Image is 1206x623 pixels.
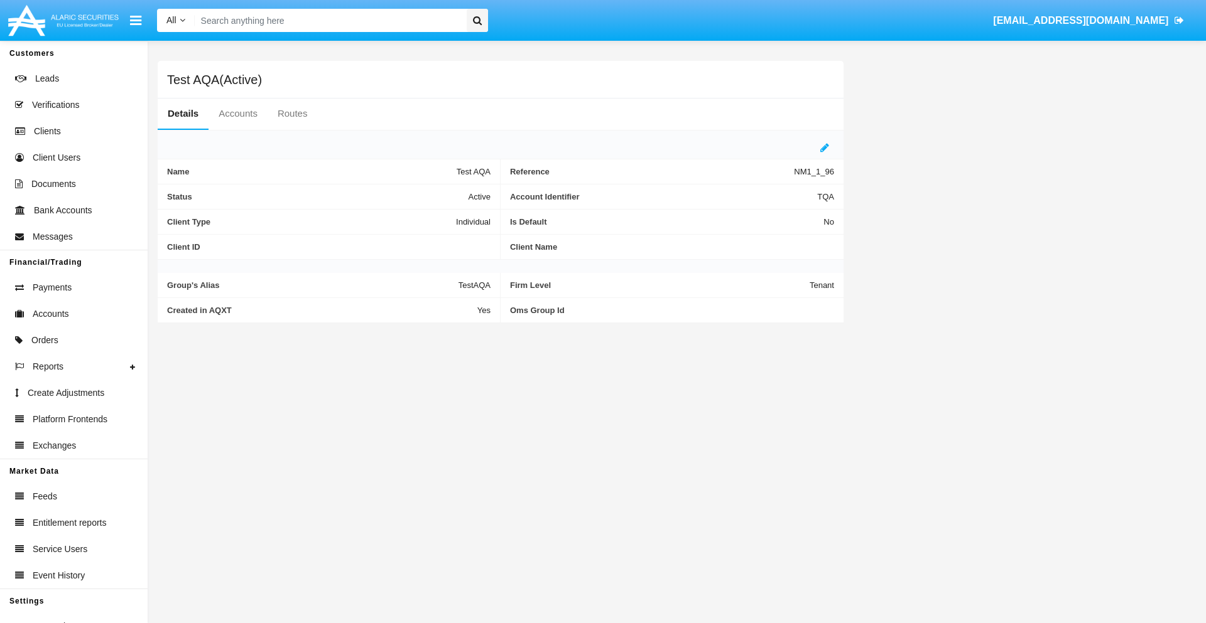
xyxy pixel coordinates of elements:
span: No [823,217,834,226]
a: [EMAIL_ADDRESS][DOMAIN_NAME] [987,3,1190,38]
span: Client ID [167,242,491,252]
span: TQA [817,192,834,201]
span: Oms Group Id [510,306,834,315]
span: NM1_1_96 [794,167,834,176]
span: Test AQA [457,167,491,176]
span: Orders [31,334,58,347]
span: Exchanges [33,439,76,452]
span: Group's Alias [167,280,459,290]
span: Individual [456,217,491,226]
span: Status [167,192,469,201]
span: Event History [33,569,85,582]
a: Details [158,99,209,129]
span: All [166,15,177,25]
span: Platform Frontends [33,413,107,426]
span: Tenant [810,280,834,290]
span: Created in AQXT [167,306,477,315]
a: Accounts [209,99,268,129]
h5: Test AQA(Active) [167,75,262,85]
input: Search [195,9,462,32]
span: Client Name [510,242,834,252]
a: All [157,14,195,27]
span: Client Type [167,217,456,226]
img: Logo image [6,2,121,39]
span: Name [167,167,457,176]
span: Reports [33,360,63,373]
span: Account Identifier [510,192,817,201]
span: Clients [34,125,61,138]
span: Bank Accounts [34,204,92,217]
span: Reference [510,167,794,176]
span: Payments [33,281,72,294]
span: Is Default [510,217,823,226]
span: TestAQA [459,280,491,290]
span: Active [469,192,491,201]
span: Yes [477,306,491,315]
span: Documents [31,178,76,191]
span: [EMAIL_ADDRESS][DOMAIN_NAME] [993,15,1168,26]
span: Service Users [33,543,87,556]
span: Firm Level [510,280,810,290]
span: Verifications [32,99,79,112]
span: Messages [33,230,73,243]
span: Client Users [33,151,80,164]
span: Entitlement reports [33,516,107,530]
a: Routes [268,99,318,129]
span: Create Adjustments [28,386,104,400]
span: Feeds [33,490,57,503]
span: Leads [35,72,59,85]
span: Accounts [33,307,69,321]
